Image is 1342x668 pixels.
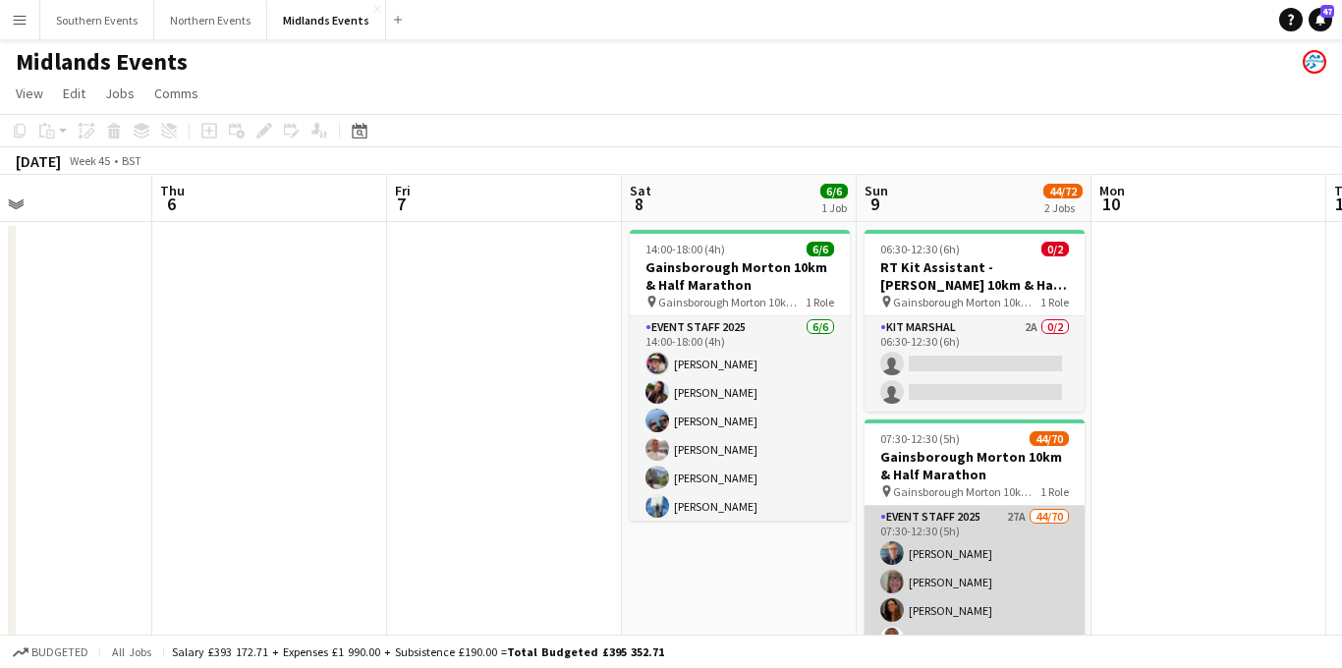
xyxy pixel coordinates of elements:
[1043,184,1083,198] span: 44/72
[16,151,61,171] div: [DATE]
[1040,295,1069,309] span: 1 Role
[865,448,1085,483] h3: Gainsborough Morton 10km & Half Marathon
[97,81,142,106] a: Jobs
[627,193,651,215] span: 8
[865,182,888,199] span: Sun
[1303,50,1326,74] app-user-avatar: RunThrough Events
[1044,200,1082,215] div: 2 Jobs
[1040,484,1069,499] span: 1 Role
[630,182,651,199] span: Sat
[880,242,960,256] span: 06:30-12:30 (6h)
[63,84,85,102] span: Edit
[821,200,847,215] div: 1 Job
[65,153,114,168] span: Week 45
[160,182,185,199] span: Thu
[807,242,834,256] span: 6/6
[1320,5,1334,18] span: 47
[267,1,386,39] button: Midlands Events
[40,1,154,39] button: Southern Events
[630,258,850,294] h3: Gainsborough Morton 10km & Half Marathon
[865,316,1085,412] app-card-role: Kit Marshal2A0/206:30-12:30 (6h)
[105,84,135,102] span: Jobs
[880,431,960,446] span: 07:30-12:30 (5h)
[1041,242,1069,256] span: 0/2
[1030,431,1069,446] span: 44/70
[108,644,155,659] span: All jobs
[1096,193,1125,215] span: 10
[154,84,198,102] span: Comms
[10,641,91,663] button: Budgeted
[1309,8,1332,31] a: 47
[893,484,1040,499] span: Gainsborough Morton 10km & Half Marathon
[630,230,850,521] app-job-card: 14:00-18:00 (4h)6/6Gainsborough Morton 10km & Half Marathon Gainsborough Morton 10km & Half Marat...
[645,242,725,256] span: 14:00-18:00 (4h)
[392,193,411,215] span: 7
[16,84,43,102] span: View
[31,645,88,659] span: Budgeted
[1099,182,1125,199] span: Mon
[865,230,1085,412] app-job-card: 06:30-12:30 (6h)0/2RT Kit Assistant - [PERSON_NAME] 10km & Half Marathon Gainsborough Morton 10km...
[820,184,848,198] span: 6/6
[806,295,834,309] span: 1 Role
[154,1,267,39] button: Northern Events
[172,644,664,659] div: Salary £393 172.71 + Expenses £1 990.00 + Subsistence £190.00 =
[630,316,850,526] app-card-role: Event Staff 20256/614:00-18:00 (4h)[PERSON_NAME][PERSON_NAME][PERSON_NAME][PERSON_NAME][PERSON_NA...
[157,193,185,215] span: 6
[146,81,206,106] a: Comms
[8,81,51,106] a: View
[658,295,806,309] span: Gainsborough Morton 10km & Half Marathon SET UP
[865,258,1085,294] h3: RT Kit Assistant - [PERSON_NAME] 10km & Half Marathon
[16,47,188,77] h1: Midlands Events
[862,193,888,215] span: 9
[507,644,664,659] span: Total Budgeted £395 352.71
[893,295,1040,309] span: Gainsborough Morton 10km & Half Marathon
[55,81,93,106] a: Edit
[122,153,141,168] div: BST
[395,182,411,199] span: Fri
